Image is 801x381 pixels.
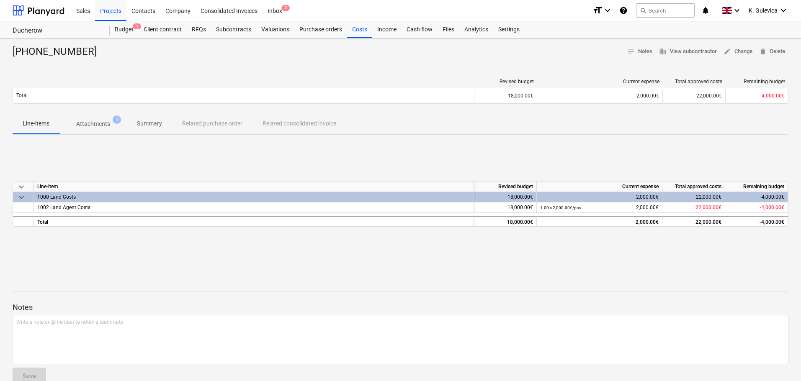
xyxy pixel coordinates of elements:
[540,202,659,213] div: 2,000.00€
[438,21,459,38] a: Files
[110,21,139,38] div: Budget
[627,48,635,55] span: notes
[187,21,211,38] a: RFQs
[133,23,141,29] span: 1
[592,5,603,15] i: format_size
[256,21,294,38] a: Valuations
[211,21,256,38] a: Subcontracts
[662,216,725,227] div: 22,000.00€
[34,216,474,227] div: Total
[540,217,659,228] div: 2,000.00€
[34,182,474,192] div: Line-item
[478,79,534,84] div: Revised budget
[640,7,646,14] span: search
[281,5,290,11] span: 2
[13,302,788,312] p: Notes
[294,21,347,38] a: Purchase orders
[627,47,652,56] span: Notes
[13,45,103,59] div: [PHONE_NUMBER]
[474,202,537,213] div: 18,000.00€
[37,205,90,210] span: 1002 Land Agent Costs
[347,21,372,38] a: Costs
[732,5,742,15] i: keyboard_arrow_down
[666,79,722,84] div: Total approved costs
[16,182,26,192] span: keyboard_arrow_down
[540,205,581,210] small: 1.00 × 2,000.00€ / pcs
[662,192,725,202] div: 22,000.00€
[619,5,628,15] i: Knowledge base
[759,47,785,56] span: Delete
[662,89,725,102] div: 22,000.00€
[759,48,767,55] span: delete
[695,205,721,210] span: 22,000.00€
[110,21,139,38] a: Budget1
[541,79,659,84] div: Current expense
[537,182,662,192] div: Current expense
[725,216,788,227] div: -4,000.00€
[749,7,778,14] span: K. Gulevica
[724,47,752,56] span: Change
[656,45,720,58] button: View subcontractor
[459,21,493,38] a: Analytics
[16,192,26,202] span: keyboard_arrow_down
[23,119,49,128] p: Line-items
[541,93,659,99] div: 2,000.00€
[474,182,537,192] div: Revised budget
[760,93,785,99] span: -4,000.00€
[372,21,402,38] a: Income
[636,3,695,18] button: Search
[603,5,613,15] i: keyboard_arrow_down
[474,192,537,202] div: 18,000.00€
[474,216,537,227] div: 18,000.00€
[725,192,788,202] div: -4,000.00€
[37,192,470,202] div: 1000 Land Costs
[725,182,788,192] div: Remaining budget
[659,47,717,56] span: View subcontractor
[659,48,667,55] span: business
[624,45,656,58] button: Notes
[760,205,784,210] span: -4,000.00€
[139,21,187,38] a: Client contract
[540,192,659,202] div: 2,000.00€
[76,120,110,128] p: Attachments
[759,341,801,381] iframe: Chat Widget
[720,45,756,58] button: Change
[474,89,537,102] div: 18,000.00€
[13,26,100,35] div: Ducherow
[756,45,788,58] button: Delete
[16,92,28,99] p: Total
[662,182,725,192] div: Total approved costs
[724,48,731,55] span: edit
[137,119,162,128] p: Summary
[493,21,525,38] a: Settings
[402,21,438,38] a: Cash flow
[113,115,121,124] span: 1
[701,5,710,15] i: notifications
[729,79,785,84] div: Remaining budget
[778,5,788,15] i: keyboard_arrow_down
